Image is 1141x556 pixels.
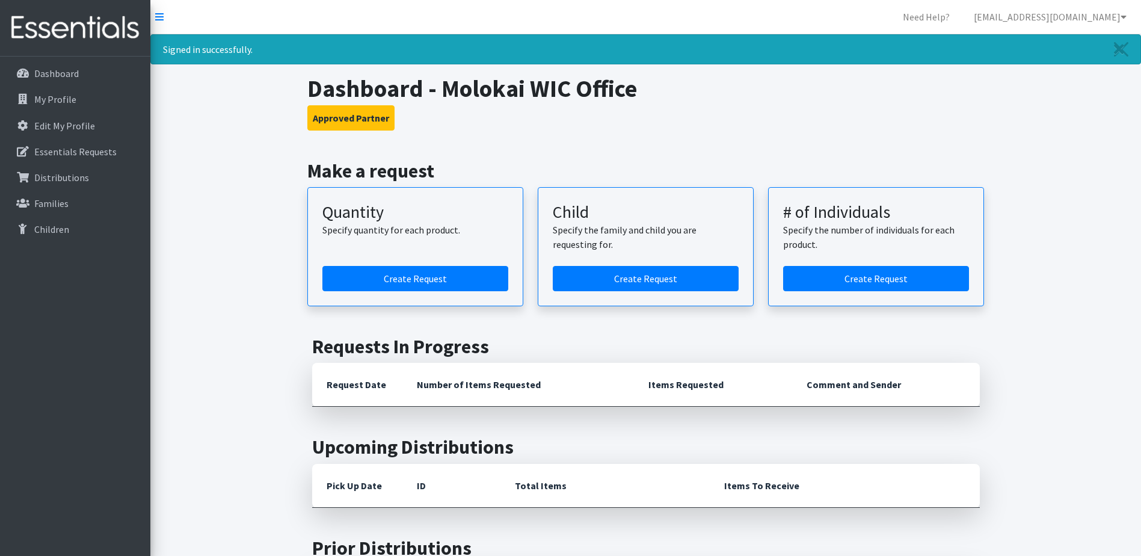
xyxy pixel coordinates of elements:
[1102,35,1140,64] a: Close
[34,197,69,209] p: Families
[5,140,146,164] a: Essentials Requests
[783,202,969,223] h3: # of Individuals
[792,363,979,407] th: Comment and Sender
[5,165,146,190] a: Distributions
[307,74,984,103] h1: Dashboard - Molokai WIC Office
[5,87,146,111] a: My Profile
[322,266,508,291] a: Create a request by quantity
[783,266,969,291] a: Create a request by number of individuals
[500,464,710,508] th: Total Items
[312,363,402,407] th: Request Date
[634,363,792,407] th: Items Requested
[553,266,739,291] a: Create a request for a child or family
[5,191,146,215] a: Families
[783,223,969,252] p: Specify the number of individuals for each product.
[312,464,402,508] th: Pick Up Date
[322,223,508,237] p: Specify quantity for each product.
[307,105,395,131] button: Approved Partner
[34,120,95,132] p: Edit My Profile
[322,202,508,223] h3: Quantity
[150,34,1141,64] div: Signed in successfully.
[553,223,739,252] p: Specify the family and child you are requesting for.
[307,159,984,182] h2: Make a request
[34,146,117,158] p: Essentials Requests
[710,464,980,508] th: Items To Receive
[5,217,146,241] a: Children
[964,5,1136,29] a: [EMAIL_ADDRESS][DOMAIN_NAME]
[34,93,76,105] p: My Profile
[5,114,146,138] a: Edit My Profile
[34,171,89,184] p: Distributions
[5,8,146,48] img: HumanEssentials
[402,464,500,508] th: ID
[34,223,69,235] p: Children
[312,335,980,358] h2: Requests In Progress
[5,61,146,85] a: Dashboard
[402,363,635,407] th: Number of Items Requested
[553,202,739,223] h3: Child
[34,67,79,79] p: Dashboard
[893,5,959,29] a: Need Help?
[312,436,980,459] h2: Upcoming Distributions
